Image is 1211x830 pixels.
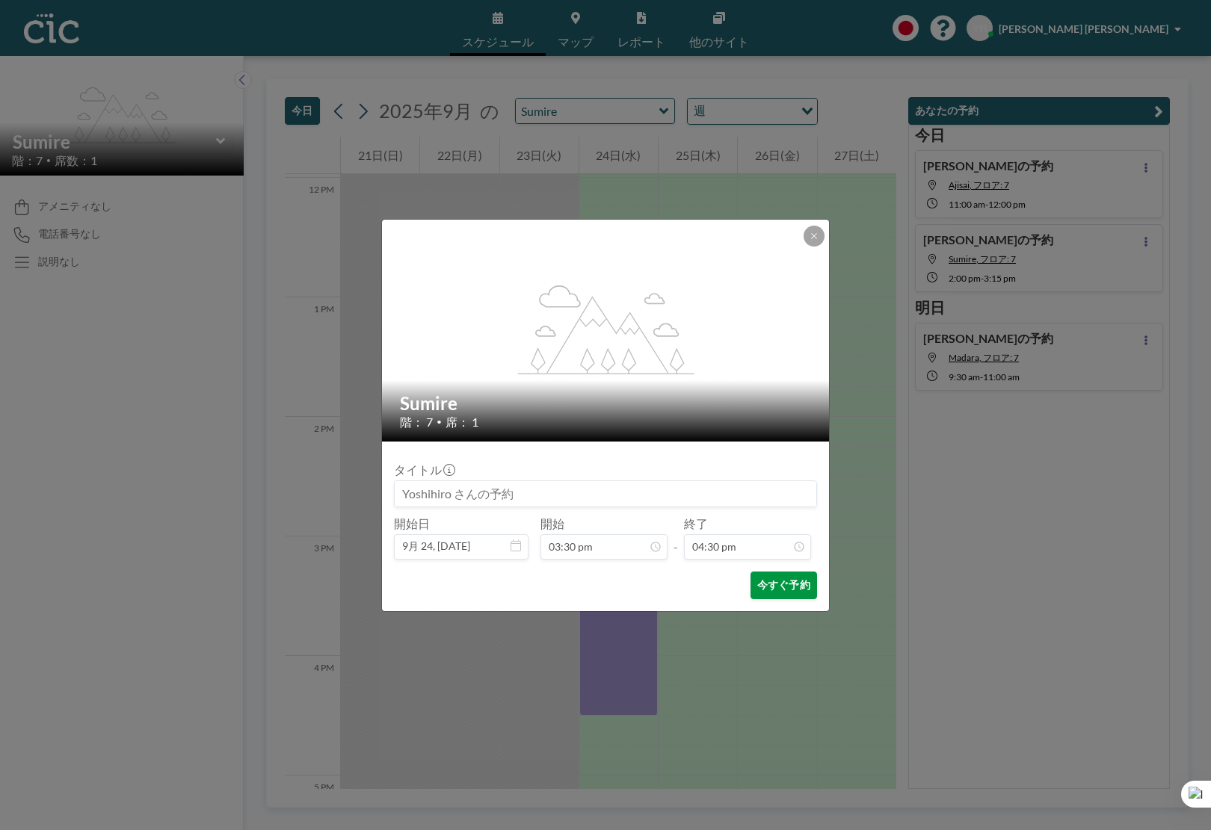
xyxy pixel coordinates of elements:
label: タイトル [394,462,454,477]
label: 開始 [540,516,564,531]
label: 開始日 [394,516,430,531]
span: • [437,416,442,427]
g: flex-grow: 1.2; [518,284,694,374]
span: 階： 7 [400,415,433,430]
h2: Sumire [400,392,813,415]
span: 席： 1 [446,415,478,430]
span: - [674,521,678,554]
button: 今すぐ予約 [751,572,817,599]
input: Yoshihiro さんの予約 [395,481,816,507]
label: 終了 [684,516,708,531]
